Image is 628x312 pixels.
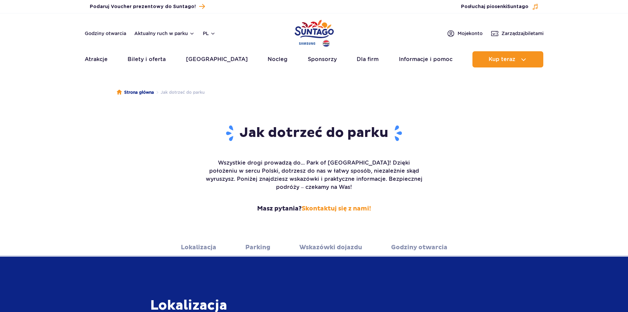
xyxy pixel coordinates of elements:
[391,238,447,257] a: Godziny otwarcia
[491,29,544,37] a: Zarządzajbiletami
[134,31,195,36] button: Aktualny ruch w parku
[204,159,424,191] p: Wszystkie drogi prowadzą do... Park of [GEOGRAPHIC_DATA]! Dzięki położeniu w sercu Polski, dotrze...
[472,51,543,67] button: Kup teraz
[90,3,196,10] span: Podaruj Voucher prezentowy do Suntago!
[399,51,453,67] a: Informacje i pomoc
[85,51,108,67] a: Atrakcje
[204,124,424,142] h1: Jak dotrzeć do parku
[117,89,154,96] a: Strona główna
[458,30,483,37] span: Moje konto
[186,51,248,67] a: [GEOGRAPHIC_DATA]
[461,3,539,10] button: Posłuchaj piosenkiSuntago
[181,238,216,257] a: Lokalizacja
[357,51,379,67] a: Dla firm
[85,30,126,37] a: Godziny otwarcia
[245,238,270,257] a: Parking
[447,29,483,37] a: Mojekonto
[204,205,424,213] strong: Masz pytania?
[90,2,205,11] a: Podaruj Voucher prezentowy do Suntago!
[308,51,337,67] a: Sponsorzy
[268,51,288,67] a: Nocleg
[203,30,216,37] button: pl
[461,3,528,10] span: Posłuchaj piosenki
[302,205,371,212] a: Skontaktuj się z nami!
[128,51,166,67] a: Bilety i oferta
[299,238,362,257] a: Wskazówki dojazdu
[295,17,334,48] a: Park of Poland
[507,4,528,9] span: Suntago
[489,56,515,62] span: Kup teraz
[154,89,204,96] li: Jak dotrzeć do parku
[501,30,544,37] span: Zarządzaj biletami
